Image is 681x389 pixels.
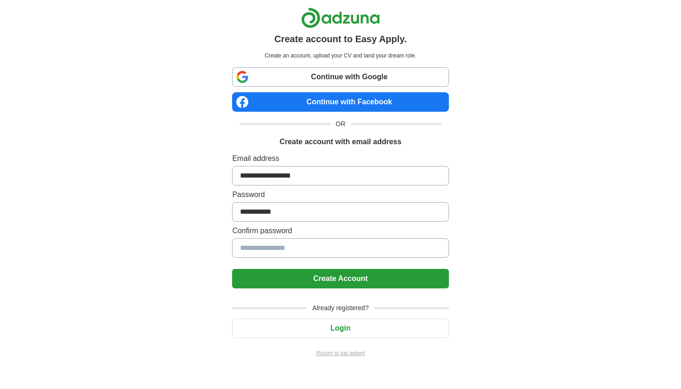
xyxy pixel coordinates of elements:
label: Password [232,189,448,200]
label: Confirm password [232,225,448,236]
span: Already registered? [307,303,374,313]
p: Create an account, upload your CV and land your dream role. [234,51,447,60]
img: Adzuna logo [301,7,380,28]
button: Create Account [232,269,448,288]
button: Login [232,319,448,338]
a: Return to job advert [232,349,448,357]
h1: Create account to Easy Apply. [274,32,407,46]
span: OR [330,119,351,129]
a: Continue with Facebook [232,92,448,112]
h1: Create account with email address [279,136,401,147]
label: Email address [232,153,448,164]
a: Login [232,324,448,332]
a: Continue with Google [232,67,448,87]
